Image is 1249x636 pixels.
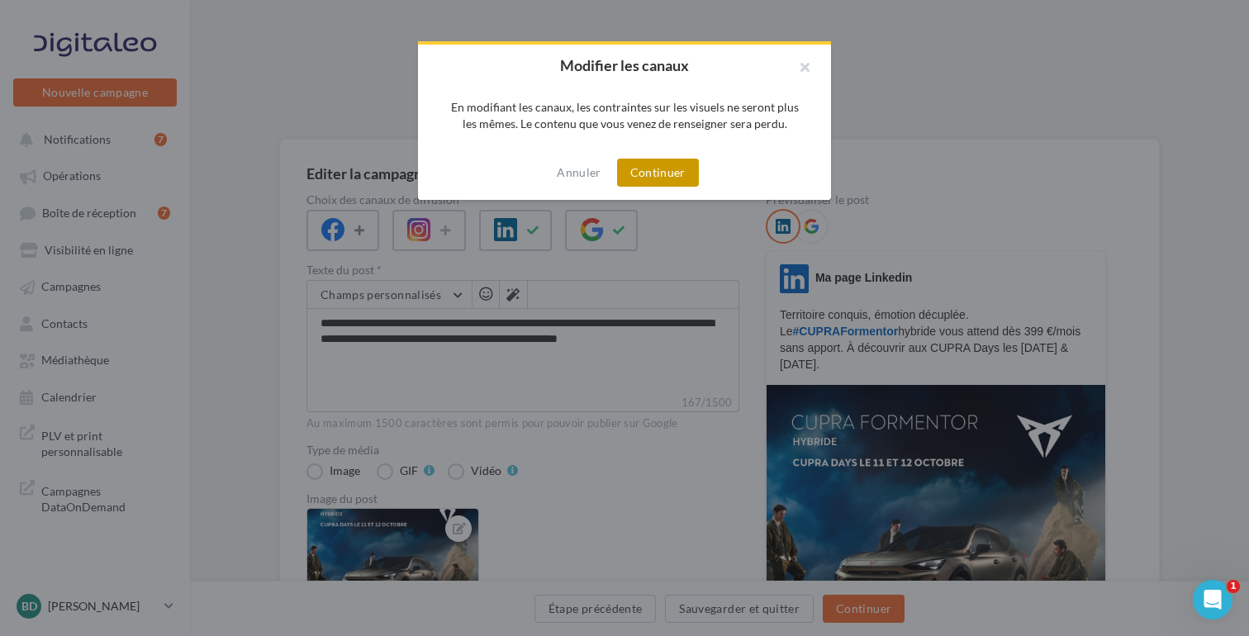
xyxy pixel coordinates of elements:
[444,99,805,132] div: En modifiant les canaux, les contraintes sur les visuels ne seront plus les mêmes. Le contenu que...
[444,58,805,73] h2: Modifier les canaux
[1193,580,1232,619] iframe: Intercom live chat
[1227,580,1240,593] span: 1
[550,163,607,183] button: Annuler
[617,159,699,187] button: Continuer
